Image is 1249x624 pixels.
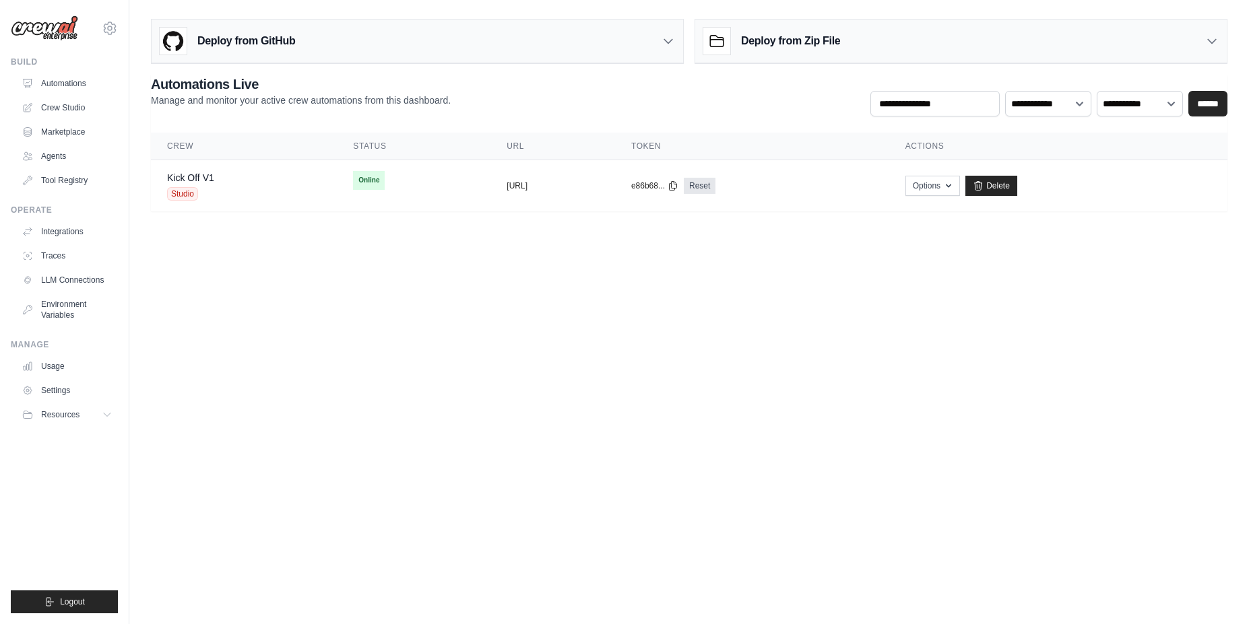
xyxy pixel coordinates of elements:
[16,355,118,377] a: Usage
[16,221,118,242] a: Integrations
[615,133,889,160] th: Token
[197,33,295,49] h3: Deploy from GitHub
[905,176,960,196] button: Options
[167,187,198,201] span: Studio
[631,180,678,191] button: e86b68...
[16,293,118,326] a: Environment Variables
[889,133,1227,160] th: Actions
[151,75,451,94] h2: Automations Live
[11,15,78,41] img: Logo
[151,133,337,160] th: Crew
[741,33,840,49] h3: Deploy from Zip File
[16,269,118,291] a: LLM Connections
[160,28,187,55] img: GitHub Logo
[16,380,118,401] a: Settings
[337,133,490,160] th: Status
[684,178,715,194] a: Reset
[16,97,118,118] a: Crew Studio
[167,172,214,183] a: Kick Off V1
[11,205,118,215] div: Operate
[41,409,79,420] span: Resources
[16,245,118,267] a: Traces
[965,176,1017,196] a: Delete
[11,57,118,67] div: Build
[353,171,385,190] span: Online
[16,404,118,425] button: Resources
[11,590,118,613] button: Logout
[16,73,118,94] a: Automations
[60,596,85,607] span: Logout
[16,170,118,191] a: Tool Registry
[16,145,118,167] a: Agents
[16,121,118,143] a: Marketplace
[151,94,451,107] p: Manage and monitor your active crew automations from this dashboard.
[490,133,615,160] th: URL
[11,339,118,350] div: Manage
